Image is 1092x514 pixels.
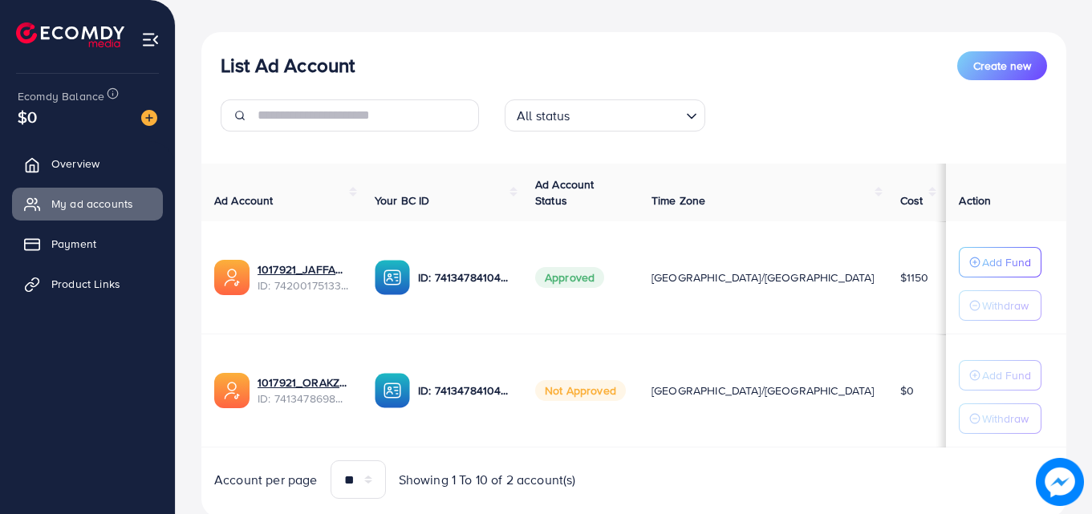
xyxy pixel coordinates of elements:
span: $0 [18,105,37,128]
span: Not Approved [535,380,626,401]
span: Ad Account [214,192,274,208]
span: $1150 [900,269,929,285]
img: ic-ads-acc.e4c84228.svg [214,260,250,295]
p: ID: 7413478410405822465 [418,381,509,400]
p: Add Fund [982,253,1031,272]
button: Add Fund [959,247,1041,277]
h3: List Ad Account [221,54,355,77]
span: Action [959,192,991,208]
span: [GEOGRAPHIC_DATA]/[GEOGRAPHIC_DATA] [652,269,875,285]
img: logo [16,22,124,47]
img: ic-ba-acc.ded83a64.svg [375,373,410,408]
button: Withdraw [959,290,1041,321]
button: Withdraw [959,403,1041,434]
a: 1017921_ORAKZAI_1726085024933 [258,374,349,391]
p: Withdraw [982,296,1029,315]
span: ID: 7420017513393700880 [258,277,349,293]
button: Add Fund [959,360,1041,391]
span: Cost [900,192,924,208]
a: My ad accounts [12,188,163,220]
span: ID: 7413478698382360577 [258,391,349,407]
span: Payment [51,236,96,252]
span: $0 [900,382,914,399]
span: Ad Account Status [535,176,595,208]
img: image [141,110,157,126]
a: Payment [12,228,163,260]
a: Overview [12,148,163,180]
p: Withdraw [982,409,1029,428]
span: Account per page [214,471,318,489]
input: Search for option [575,101,680,127]
div: <span class='underline'>1017921_JAFFAR NEW_1727607470502</span></br>7420017513393700880 [258,261,349,294]
button: Create new [957,51,1047,80]
span: Ecomdy Balance [18,88,104,104]
span: Your BC ID [375,192,430,208]
span: Create new [973,58,1031,74]
img: ic-ads-acc.e4c84228.svg [214,373,250,408]
div: Search for option [505,99,705,132]
p: Add Fund [982,366,1031,385]
a: 1017921_JAFFAR NEW_1727607470502 [258,261,349,277]
img: ic-ba-acc.ded83a64.svg [375,260,410,295]
a: Product Links [12,268,163,300]
span: [GEOGRAPHIC_DATA]/[GEOGRAPHIC_DATA] [652,382,875,399]
span: Time Zone [652,192,705,208]
p: ID: 7413478410405822465 [418,268,509,287]
span: Product Links [51,276,120,292]
span: My ad accounts [51,196,133,212]
span: All status [514,104,574,127]
span: Overview [51,156,99,172]
div: <span class='underline'>1017921_ORAKZAI_1726085024933</span></br>7413478698382360577 [258,374,349,407]
span: Showing 1 To 10 of 2 account(s) [399,471,576,489]
img: menu [141,30,160,49]
img: image [1041,463,1080,502]
span: Approved [535,267,604,288]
